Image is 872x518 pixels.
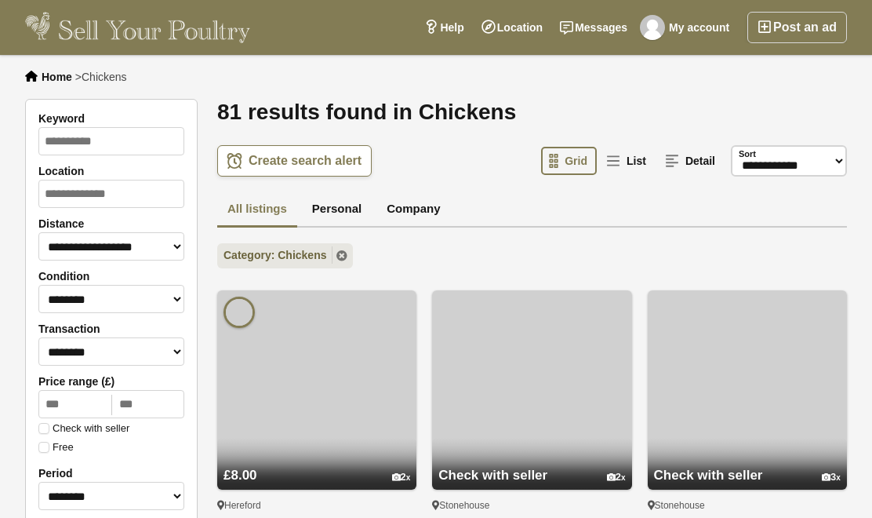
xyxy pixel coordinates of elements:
a: My account [636,12,738,43]
label: Condition [38,270,184,283]
a: Messages [551,12,636,43]
div: Stonehouse [432,499,631,512]
img: Crested Cream Legbars Pullets [217,290,416,490]
a: Check with seller 2 [432,438,631,490]
label: Keyword [38,112,184,125]
div: 2 [392,472,411,483]
a: Create search alert [217,145,372,177]
a: List [598,147,656,175]
a: £8.00 2 [217,438,416,490]
div: Stonehouse [648,499,847,512]
a: Grid [541,147,597,175]
a: Detail [657,147,725,175]
a: Category: Chickens [217,243,353,268]
label: Check with seller [38,423,129,434]
span: Create search alert [249,153,362,169]
span: Check with seller [654,468,763,483]
label: Distance [38,217,184,230]
span: Detail [685,155,715,167]
a: Post an ad [747,12,847,43]
img: Bantams [648,290,847,490]
label: Price range (£) [38,375,184,388]
label: Period [38,467,184,480]
h1: 81 results found in Chickens [217,99,847,126]
a: Company [376,192,450,228]
div: 2 [607,472,626,483]
label: Sort [739,148,756,161]
label: Transaction [38,323,184,335]
a: Home [42,71,72,83]
a: Check with seller 3 [648,438,847,490]
img: Bantams [432,290,631,490]
a: Help [416,12,472,43]
label: Free [38,442,74,453]
a: All listings [217,192,297,228]
span: Chickens [82,71,127,83]
a: Location [473,12,551,43]
span: Check with seller [438,468,547,483]
li: > [75,71,127,83]
a: Personal [302,192,372,228]
div: 3 [822,472,841,483]
img: ali zaidi [640,15,665,40]
img: Graham Powell [223,297,255,328]
img: Sell Your Poultry [25,12,250,43]
span: Grid [565,155,587,167]
label: Location [38,165,184,177]
div: Hereford [217,499,416,512]
span: £8.00 [223,468,257,483]
span: List [627,155,646,167]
